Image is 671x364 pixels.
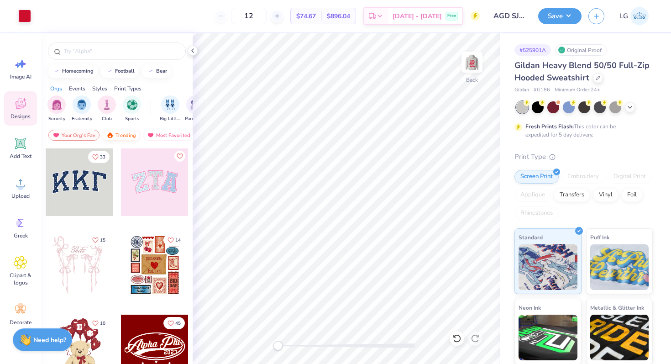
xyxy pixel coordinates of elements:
div: This color can be expedited for 5 day delivery. [525,122,638,139]
img: trend_line.gif [106,69,113,74]
span: Image AI [10,73,31,80]
span: $74.67 [296,11,316,21]
div: Rhinestones [514,206,559,220]
span: Sports [125,116,139,122]
input: Try "Alpha" [63,47,180,56]
img: Fraternity Image [77,100,87,110]
img: Puff Ink [590,244,649,290]
button: filter button [47,95,66,122]
div: Applique [514,188,551,202]
img: Metallic & Glitter Ink [590,315,649,360]
div: Screen Print [514,170,559,184]
button: filter button [98,95,116,122]
button: Like [88,317,110,329]
span: $896.04 [327,11,350,21]
button: filter button [72,95,92,122]
div: homecoming [62,69,94,74]
div: Foil [621,188,643,202]
div: Events [69,84,85,93]
img: Big Little Reveal Image [165,100,175,110]
span: Standard [519,232,543,242]
input: – – [231,8,267,24]
div: filter for Club [98,95,116,122]
button: bear [142,64,171,78]
div: bear [156,69,167,74]
img: Standard [519,244,577,290]
img: trending.gif [106,132,114,138]
span: Minimum Order: 24 + [555,86,600,94]
span: Sorority [48,116,65,122]
span: 10 [100,321,105,326]
img: trend_line.gif [147,69,154,74]
span: Big Little Reveal [160,116,181,122]
div: Orgs [50,84,62,93]
button: Like [88,234,110,246]
div: filter for Parent's Weekend [185,95,206,122]
div: filter for Big Little Reveal [160,95,181,122]
button: Like [174,151,185,162]
button: filter button [160,95,181,122]
img: Lexi Glaser [630,7,649,25]
span: Metallic & Glitter Ink [590,303,644,312]
div: Print Type [514,152,653,162]
span: Upload [11,192,30,200]
button: Like [88,151,110,163]
span: Clipart & logos [5,272,36,286]
img: trend_line.gif [53,69,60,74]
img: Sorority Image [52,100,62,110]
div: football [115,69,135,74]
span: Designs [10,113,31,120]
span: Neon Ink [519,303,541,312]
span: [DATE] - [DATE] [393,11,442,21]
div: filter for Fraternity [72,95,92,122]
strong: Need help? [33,336,66,344]
strong: Fresh Prints Flash: [525,123,574,130]
span: Club [102,116,112,122]
button: homecoming [48,64,98,78]
span: Add Text [10,153,31,160]
div: Transfers [554,188,590,202]
img: Sports Image [127,100,137,110]
span: 45 [175,321,181,326]
div: Most Favorited [143,130,194,141]
span: Puff Ink [590,232,609,242]
img: Parent's Weekend Image [190,100,201,110]
div: filter for Sports [123,95,141,122]
span: Gildan [514,86,529,94]
span: Greek [14,232,28,239]
button: filter button [123,95,141,122]
img: Club Image [102,100,112,110]
div: Styles [92,84,107,93]
div: filter for Sorority [47,95,66,122]
span: 15 [100,238,105,243]
img: most_fav.gif [52,132,60,138]
button: Like [163,317,185,329]
div: Vinyl [593,188,619,202]
button: filter button [185,95,206,122]
span: Decorate [10,319,31,326]
span: 14 [175,238,181,243]
span: 33 [100,155,105,159]
span: Parent's Weekend [185,116,206,122]
span: # G186 [534,86,550,94]
span: Free [447,13,456,19]
div: Accessibility label [273,341,283,350]
span: Fraternity [72,116,92,122]
div: Print Types [114,84,142,93]
img: Back [463,53,481,71]
img: Neon Ink [519,315,577,360]
button: football [101,64,139,78]
div: Your Org's Fav [48,130,100,141]
button: Like [163,234,185,246]
a: LG [616,7,653,25]
div: Trending [102,130,140,141]
div: Embroidery [561,170,605,184]
div: Back [466,76,478,84]
img: most_fav.gif [147,132,154,138]
div: Digital Print [608,170,652,184]
input: Untitled Design [487,7,531,25]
